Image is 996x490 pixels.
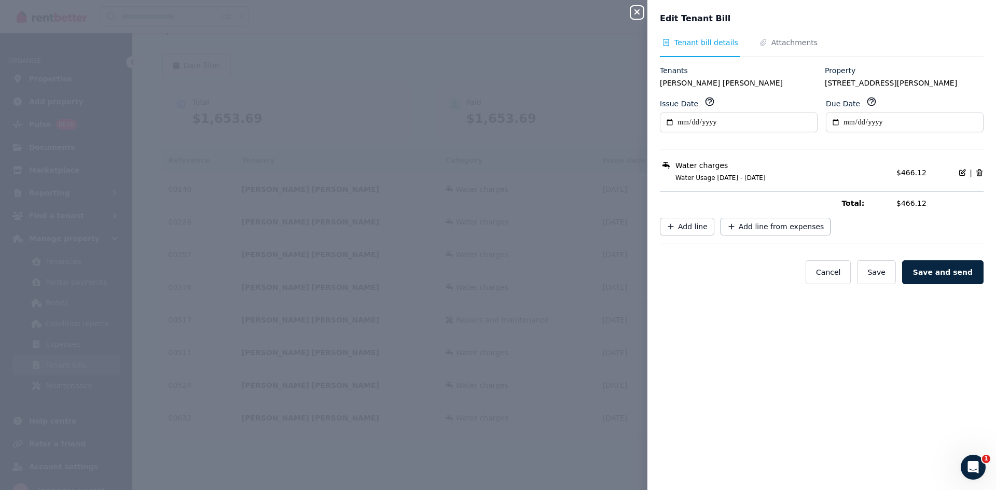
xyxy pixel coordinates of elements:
[660,65,688,76] label: Tenants
[771,37,818,48] span: Attachments
[721,218,831,235] button: Add line from expenses
[675,160,728,171] span: Water charges
[663,174,890,182] span: Water Usage [DATE] - [DATE]
[970,167,972,178] span: |
[982,455,990,463] span: 1
[896,198,984,208] span: $466.12
[896,169,926,177] span: $466.12
[674,37,738,48] span: Tenant bill details
[857,260,895,284] button: Save
[841,198,890,208] span: Total:
[660,37,984,57] nav: Tabs
[961,455,986,480] iframe: Intercom live chat
[825,65,855,76] label: Property
[660,218,714,235] button: Add line
[739,221,824,232] span: Add line from expenses
[825,78,984,88] legend: [STREET_ADDRESS][PERSON_NAME]
[902,260,984,284] button: Save and send
[678,221,708,232] span: Add line
[660,12,730,25] span: Edit Tenant Bill
[660,99,698,109] label: Issue Date
[826,99,860,109] label: Due Date
[660,78,819,88] legend: [PERSON_NAME] [PERSON_NAME]
[806,260,851,284] button: Cancel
